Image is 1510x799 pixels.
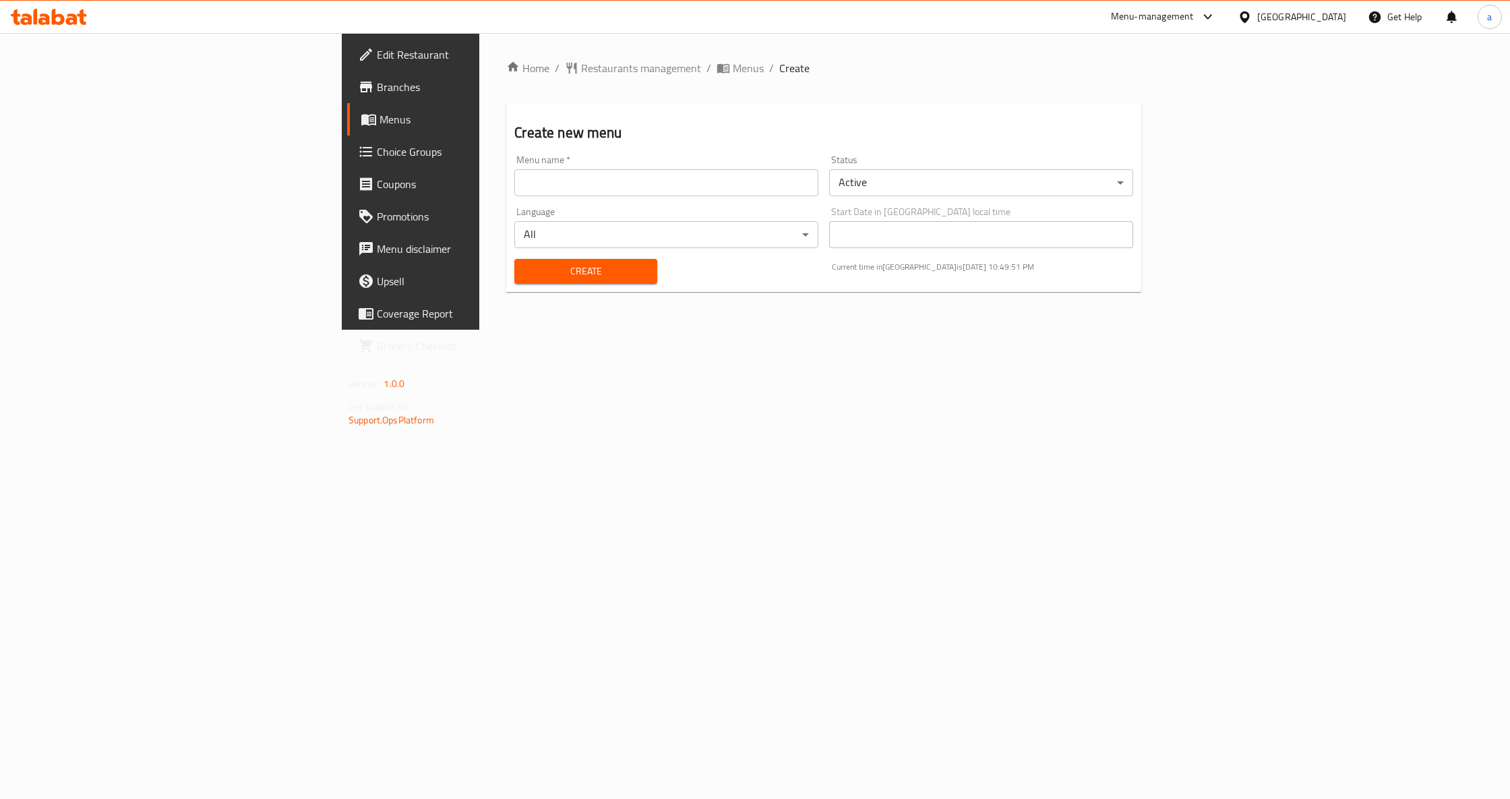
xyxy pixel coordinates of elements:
span: Coupons [377,176,583,192]
li: / [769,60,774,76]
p: Current time in [GEOGRAPHIC_DATA] is [DATE] 10:49:51 PM [832,261,1133,273]
span: Create [525,263,646,280]
a: Restaurants management [565,60,701,76]
li: / [706,60,711,76]
div: Menu-management [1111,9,1194,25]
a: Upsell [347,265,594,297]
nav: breadcrumb [506,60,1141,76]
a: Menu disclaimer [347,233,594,265]
span: Choice Groups [377,144,583,160]
div: [GEOGRAPHIC_DATA] [1257,9,1346,24]
input: Please enter Menu name [514,169,818,196]
a: Grocery Checklist [347,330,594,362]
span: 1.0.0 [384,375,404,392]
span: Menus [733,60,764,76]
span: Version: [349,375,382,392]
span: Create [779,60,810,76]
span: Edit Restaurant [377,47,583,63]
span: Menus [380,111,583,127]
span: Upsell [377,273,583,289]
a: Menus [717,60,764,76]
a: Promotions [347,200,594,233]
div: Active [829,169,1133,196]
span: Restaurants management [581,60,701,76]
a: Coverage Report [347,297,594,330]
span: Grocery Checklist [377,338,583,354]
span: Coverage Report [377,305,583,322]
a: Coupons [347,168,594,200]
div: All [514,221,818,248]
span: Menu disclaimer [377,241,583,257]
span: Promotions [377,208,583,225]
span: a [1487,9,1492,24]
a: Support.OpsPlatform [349,411,434,429]
h2: Create new menu [514,123,1133,143]
a: Branches [347,71,594,103]
button: Create [514,259,657,284]
a: Choice Groups [347,136,594,168]
a: Menus [347,103,594,136]
span: Get support on: [349,398,411,415]
span: Branches [377,79,583,95]
a: Edit Restaurant [347,38,594,71]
